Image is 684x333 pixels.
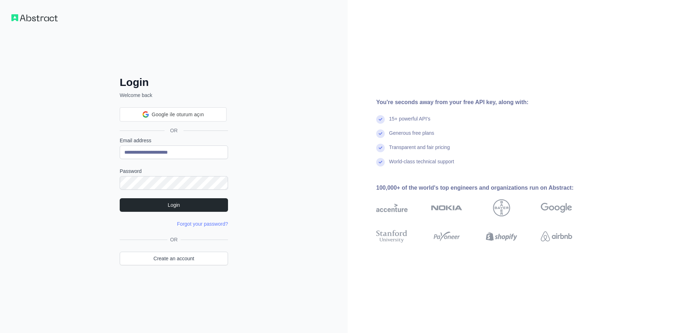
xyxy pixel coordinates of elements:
h2: Login [120,76,228,89]
div: Generous free plans [389,129,434,144]
span: Google ile oturum açın [152,111,204,118]
div: 100,000+ of the world's top engineers and organizations run on Abstract: [376,184,595,192]
div: Google ile oturum açın [120,107,227,122]
img: check mark [376,129,385,138]
p: Welcome back [120,92,228,99]
img: check mark [376,144,385,152]
img: accenture [376,199,408,216]
button: Login [120,198,228,212]
img: payoneer [431,229,462,244]
img: check mark [376,158,385,166]
img: stanford university [376,229,408,244]
a: Create an account [120,252,228,265]
div: Transparent and fair pricing [389,144,450,158]
span: OR [167,236,181,243]
span: OR [165,127,183,134]
div: World-class technical support [389,158,454,172]
img: check mark [376,115,385,124]
img: airbnb [541,229,572,244]
img: google [541,199,572,216]
a: Forgot your password? [177,221,228,227]
img: shopify [486,229,517,244]
div: You're seconds away from your free API key, along with: [376,98,595,107]
img: nokia [431,199,462,216]
img: bayer [493,199,510,216]
div: 15+ powerful API's [389,115,430,129]
img: Workflow [11,14,58,21]
label: Password [120,168,228,175]
label: Email address [120,137,228,144]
